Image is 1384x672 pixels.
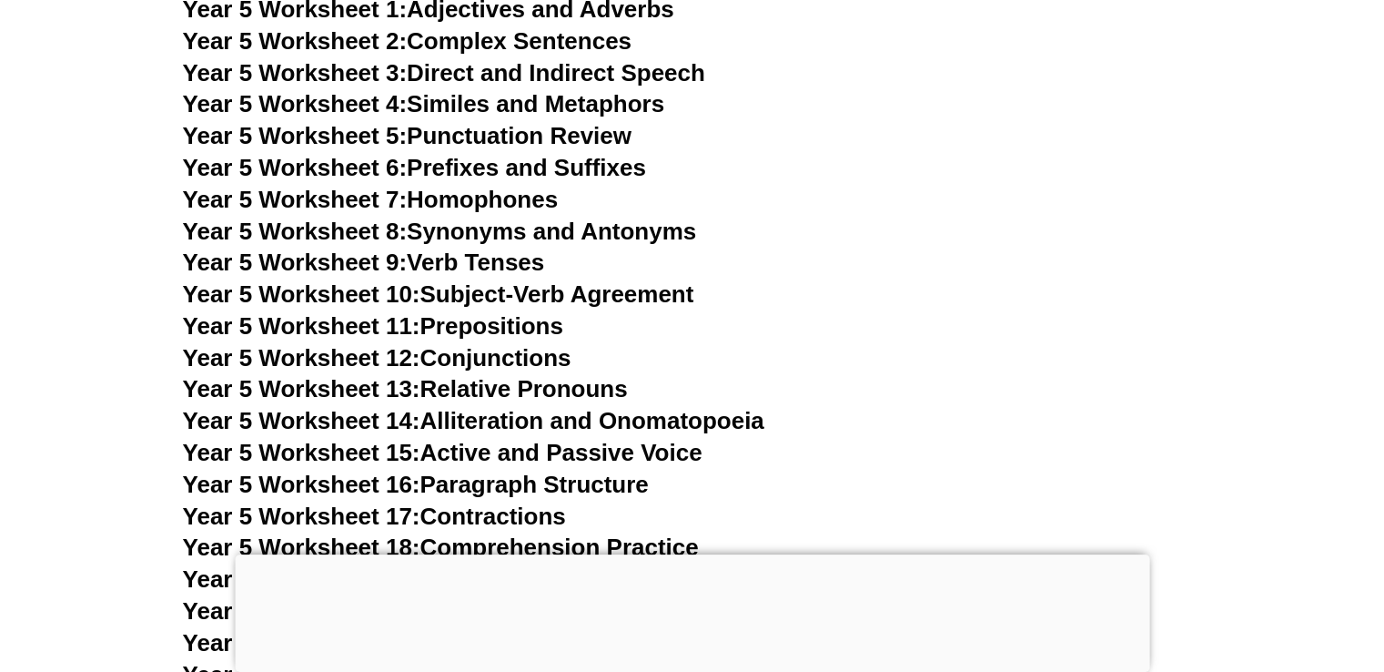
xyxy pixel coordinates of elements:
span: Year 5 Worksheet 14: [183,407,420,434]
a: Year 5 Worksheet 9:Verb Tenses [183,249,545,276]
a: Year 5 Worksheet 20:Idioms and Phrases [183,597,643,625]
a: Year 5 Worksheet 11:Prepositions [183,312,563,340]
a: Year 5 Worksheet 8:Synonyms and Antonyms [183,218,697,245]
a: Year 5 Worksheet 21:Hyphenation and Dashes [183,629,702,657]
a: Year 5 Worksheet 4:Similes and Metaphors [183,90,665,117]
span: Year 5 Worksheet 10: [183,280,420,308]
span: Year 5 Worksheet 15: [183,439,420,466]
a: Year 5 Worksheet 17:Contractions [183,503,566,530]
span: Year 5 Worksheet 9: [183,249,408,276]
span: Year 5 Worksheet 20: [183,597,420,625]
a: Year 5 Worksheet 3:Direct and Indirect Speech [183,59,705,87]
a: Year 5 Worksheet 13:Relative Pronouns [183,375,628,402]
a: Year 5 Worksheet 6:Prefixes and Suffixes [183,154,646,181]
a: Year 5 Worksheet 14:Alliteration and Onomatopoeia [183,407,764,434]
a: Year 5 Worksheet 5:Punctuation Review [183,122,631,149]
a: Year 5 Worksheet 19:Compound Words [183,565,625,593]
span: Year 5 Worksheet 12: [183,344,420,372]
a: Year 5 Worksheet 12:Conjunctions [183,344,571,372]
span: Year 5 Worksheet 17: [183,503,420,530]
span: Year 5 Worksheet 3: [183,59,408,87]
span: Year 5 Worksheet 13: [183,375,420,402]
span: Year 5 Worksheet 16: [183,471,420,498]
a: Year 5 Worksheet 7:Homophones [183,186,559,213]
span: Year 5 Worksheet 8: [183,218,408,245]
span: Year 5 Worksheet 11: [183,312,420,340]
iframe: Advertisement [235,555,1149,667]
span: Year 5 Worksheet 2: [183,27,408,55]
a: Year 5 Worksheet 10:Subject-Verb Agreement [183,280,694,308]
iframe: Chat Widget [1081,467,1384,672]
a: Year 5 Worksheet 18:Comprehension Practice [183,534,699,561]
span: Year 5 Worksheet 6: [183,154,408,181]
span: Year 5 Worksheet 19: [183,565,420,593]
a: Year 5 Worksheet 2:Complex Sentences [183,27,631,55]
span: Year 5 Worksheet 5: [183,122,408,149]
span: Year 5 Worksheet 7: [183,186,408,213]
a: Year 5 Worksheet 16:Paragraph Structure [183,471,649,498]
span: Year 5 Worksheet 18: [183,534,420,561]
a: Year 5 Worksheet 15:Active and Passive Voice [183,439,702,466]
span: Year 5 Worksheet 4: [183,90,408,117]
span: Year 5 Worksheet 21: [183,629,420,657]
